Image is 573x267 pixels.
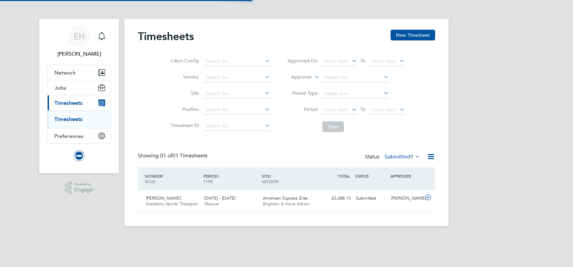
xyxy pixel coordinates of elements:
[322,121,344,132] button: Filter
[323,107,348,113] span: Select date
[323,58,348,64] span: Select date
[146,201,197,207] span: Academy Sports Therapist
[371,58,395,64] span: Select date
[169,90,199,96] label: Site
[145,179,155,184] span: ROLE
[204,195,235,201] span: [DATE] - [DATE]
[48,110,110,128] div: Timesheets
[358,105,367,114] span: To
[281,74,312,81] label: Approver
[74,150,84,161] img: brightonandhovealbion-logo-retina.png
[260,170,319,187] div: SITE
[262,179,278,184] span: VENDOR
[143,170,202,187] div: WORKER
[384,153,420,160] label: Submitted
[169,74,199,80] label: Vendor
[353,193,389,204] div: Submitted
[322,89,389,98] input: Select one
[203,179,213,184] span: TYPE
[74,32,85,41] span: EH
[389,193,424,204] div: [PERSON_NAME]
[54,100,82,106] span: Timesheets
[218,173,219,179] span: /
[287,58,318,64] label: Approved On
[287,90,318,96] label: Period Type
[47,26,111,58] a: EH[PERSON_NAME]
[65,181,94,194] a: Powered byEngage
[322,73,389,82] input: Search for...
[160,152,172,159] span: 01 of
[204,121,270,131] input: Search for...
[48,80,110,95] button: Jobs
[204,73,270,82] input: Search for...
[389,170,424,182] div: APPROVER
[353,170,389,182] div: STATUS
[204,105,270,115] input: Search for...
[138,152,209,159] div: Showing
[74,187,93,193] span: Engage
[39,19,119,173] nav: Main navigation
[74,181,93,187] span: Powered by
[263,201,309,207] span: Brighton & Hove Albion
[169,122,199,128] label: Timesheet ID
[169,58,199,64] label: Client Config
[318,193,353,204] div: £3,288.13
[338,173,350,179] span: TOTAL
[54,116,82,122] a: Timesheets
[391,30,435,40] button: New Timesheet
[160,152,207,159] span: 01 Timesheets
[371,107,395,113] span: Select date
[358,56,367,65] span: To
[48,65,110,80] button: Network
[162,173,164,179] span: /
[48,95,110,110] button: Timesheets
[204,89,270,98] input: Search for...
[54,69,76,76] span: Network
[202,170,260,187] div: PERIOD
[410,153,414,160] span: 1
[138,30,194,43] h2: Timesheets
[270,173,271,179] span: /
[48,128,110,143] button: Preferences
[204,201,219,207] span: Manual
[54,85,66,91] span: Jobs
[169,106,199,112] label: Position
[204,57,270,66] input: Search for...
[47,50,111,58] span: Emily Houghton
[146,195,181,201] span: [PERSON_NAME]
[287,106,318,112] label: Period
[263,195,312,201] span: American Express Elite…
[54,133,83,139] span: Preferences
[47,150,111,161] a: Go to home page
[365,152,422,162] div: Status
